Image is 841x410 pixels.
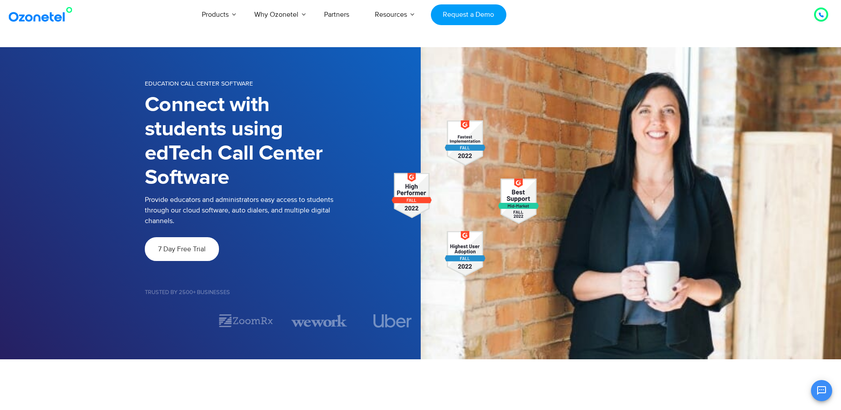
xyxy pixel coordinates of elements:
span: 7 Day Free Trial [158,246,206,253]
a: Request a Demo [431,4,506,25]
img: wework [291,313,347,328]
div: 1 / 7 [145,316,200,326]
button: Open chat [811,380,832,401]
div: 2 / 7 [218,313,274,328]
a: 7 Day Free Trial [145,237,219,261]
p: Provide educators and administrators easy access to students through our cloud software, auto dia... [145,194,343,226]
div: 4 / 7 [365,314,420,328]
img: uber [373,314,412,328]
div: Image Carousel [145,313,421,328]
span: EDUCATION CALL CENTER SOFTWARE [145,80,253,87]
h1: Connect with students using edTech Call Center Software [145,93,338,190]
h5: Trusted by 2500+ Businesses [145,290,421,295]
div: 3 / 7 [291,313,347,328]
img: zoomrx [218,313,274,328]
